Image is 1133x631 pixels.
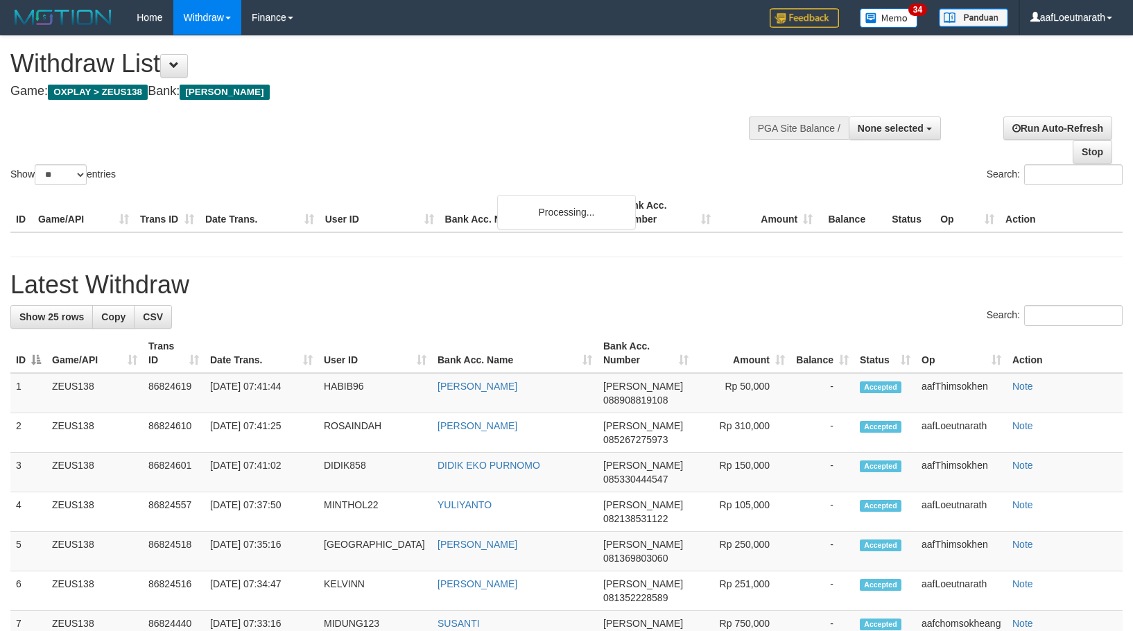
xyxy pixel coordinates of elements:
[1000,193,1123,232] th: Action
[749,116,849,140] div: PGA Site Balance /
[603,474,668,485] span: Copy 085330444547 to clipboard
[205,571,318,611] td: [DATE] 07:34:47
[860,381,901,393] span: Accepted
[694,413,790,453] td: Rp 310,000
[916,571,1007,611] td: aafLoeutnarath
[134,305,172,329] a: CSV
[320,193,440,232] th: User ID
[1012,420,1033,431] a: Note
[318,334,432,373] th: User ID: activate to sort column ascending
[1012,539,1033,550] a: Note
[886,193,935,232] th: Status
[143,453,205,492] td: 86824601
[860,539,901,551] span: Accepted
[603,592,668,603] span: Copy 081352228589 to clipboard
[790,492,854,532] td: -
[770,8,839,28] img: Feedback.jpg
[603,499,683,510] span: [PERSON_NAME]
[92,305,135,329] a: Copy
[935,193,1000,232] th: Op
[1024,305,1123,326] input: Search:
[438,499,492,510] a: YULIYANTO
[46,492,143,532] td: ZEUS138
[916,492,1007,532] td: aafLoeutnarath
[598,334,694,373] th: Bank Acc. Number: activate to sort column ascending
[10,85,741,98] h4: Game: Bank:
[48,85,148,100] span: OXPLAY > ZEUS138
[438,460,540,471] a: DIDIK EKO PURNOMO
[860,421,901,433] span: Accepted
[790,413,854,453] td: -
[694,334,790,373] th: Amount: activate to sort column ascending
[1012,381,1033,392] a: Note
[205,334,318,373] th: Date Trans.: activate to sort column ascending
[10,571,46,611] td: 6
[143,373,205,413] td: 86824619
[916,532,1007,571] td: aafThimsokhen
[790,453,854,492] td: -
[143,413,205,453] td: 86824610
[790,571,854,611] td: -
[46,453,143,492] td: ZEUS138
[438,381,517,392] a: [PERSON_NAME]
[46,334,143,373] th: Game/API: activate to sort column ascending
[603,420,683,431] span: [PERSON_NAME]
[46,373,143,413] td: ZEUS138
[205,413,318,453] td: [DATE] 07:41:25
[10,453,46,492] td: 3
[916,413,1007,453] td: aafLoeutnarath
[143,334,205,373] th: Trans ID: activate to sort column ascending
[716,193,818,232] th: Amount
[603,395,668,406] span: Copy 088908819108 to clipboard
[318,571,432,611] td: KELVINN
[694,373,790,413] td: Rp 50,000
[143,532,205,571] td: 86824518
[1012,618,1033,629] a: Note
[1024,164,1123,185] input: Search:
[860,619,901,630] span: Accepted
[10,532,46,571] td: 5
[908,3,927,16] span: 34
[318,453,432,492] td: DIDIK858
[318,532,432,571] td: [GEOGRAPHIC_DATA]
[987,305,1123,326] label: Search:
[10,334,46,373] th: ID: activate to sort column descending
[200,193,320,232] th: Date Trans.
[10,50,741,78] h1: Withdraw List
[694,571,790,611] td: Rp 251,000
[603,578,683,589] span: [PERSON_NAME]
[318,492,432,532] td: MINTHOL22
[916,453,1007,492] td: aafThimsokhen
[46,413,143,453] td: ZEUS138
[603,513,668,524] span: Copy 082138531122 to clipboard
[318,373,432,413] td: HABIB96
[603,539,683,550] span: [PERSON_NAME]
[10,164,116,185] label: Show entries
[1073,140,1112,164] a: Stop
[987,164,1123,185] label: Search:
[603,553,668,564] span: Copy 081369803060 to clipboard
[438,420,517,431] a: [PERSON_NAME]
[143,571,205,611] td: 86824516
[10,193,33,232] th: ID
[205,532,318,571] td: [DATE] 07:35:16
[694,492,790,532] td: Rp 105,000
[1012,460,1033,471] a: Note
[860,8,918,28] img: Button%20Memo.svg
[860,460,901,472] span: Accepted
[10,492,46,532] td: 4
[10,271,1123,299] h1: Latest Withdraw
[603,381,683,392] span: [PERSON_NAME]
[1012,578,1033,589] a: Note
[19,311,84,322] span: Show 25 rows
[438,618,480,629] a: SUSANTI
[694,453,790,492] td: Rp 150,000
[33,193,135,232] th: Game/API
[205,492,318,532] td: [DATE] 07:37:50
[916,373,1007,413] td: aafThimsokhen
[497,195,636,230] div: Processing...
[35,164,87,185] select: Showentries
[790,532,854,571] td: -
[10,305,93,329] a: Show 25 rows
[10,373,46,413] td: 1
